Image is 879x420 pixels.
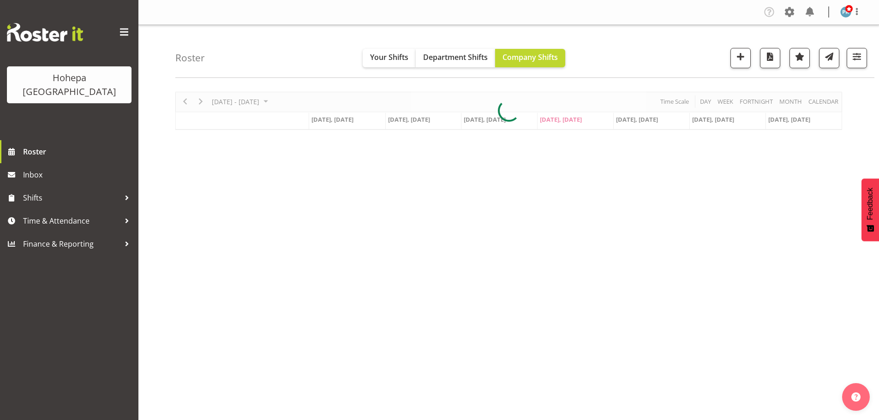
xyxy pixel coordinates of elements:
[760,48,780,68] button: Download a PDF of the roster according to the set date range.
[495,49,565,67] button: Company Shifts
[363,49,416,67] button: Your Shifts
[423,52,488,62] span: Department Shifts
[175,53,205,63] h4: Roster
[789,48,810,68] button: Highlight an important date within the roster.
[847,48,867,68] button: Filter Shifts
[16,71,122,99] div: Hohepa [GEOGRAPHIC_DATA]
[370,52,408,62] span: Your Shifts
[23,168,134,182] span: Inbox
[23,145,134,159] span: Roster
[730,48,751,68] button: Add a new shift
[7,23,83,41] img: Rosterit website logo
[840,6,851,18] img: poonam-kade5940.jpg
[416,49,495,67] button: Department Shifts
[866,188,874,220] span: Feedback
[23,237,120,251] span: Finance & Reporting
[23,191,120,205] span: Shifts
[861,178,879,241] button: Feedback - Show survey
[851,392,861,402] img: help-xxl-2.png
[502,52,558,62] span: Company Shifts
[819,48,839,68] button: Send a list of all shifts for the selected filtered period to all rostered employees.
[23,214,120,228] span: Time & Attendance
